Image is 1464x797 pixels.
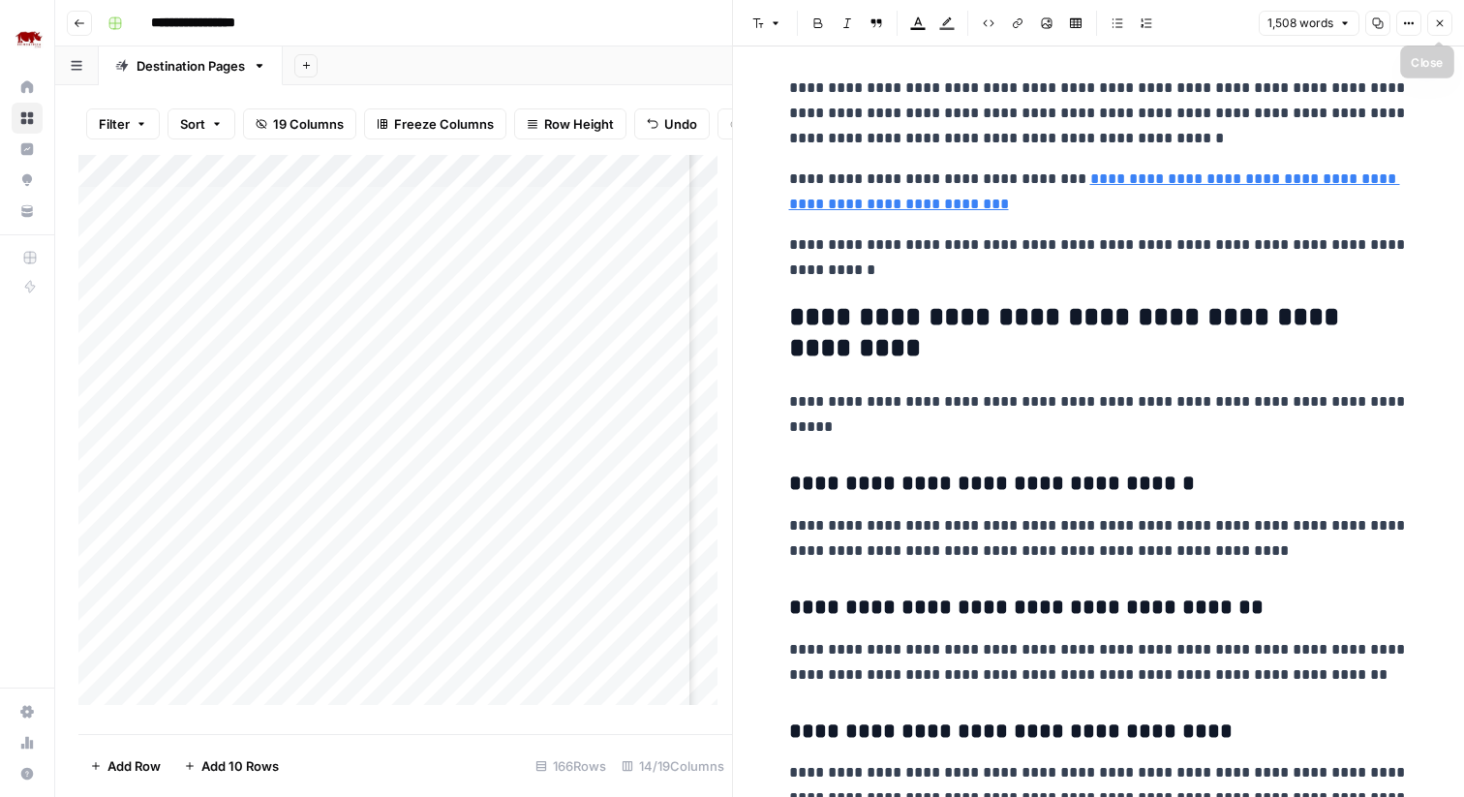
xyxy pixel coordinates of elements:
button: Row Height [514,108,626,139]
span: Add Row [107,756,161,776]
div: 166 Rows [528,751,614,782]
a: Destination Pages [99,46,283,85]
a: Settings [12,696,43,727]
button: Workspace: Rhino Africa [12,15,43,64]
a: Home [12,72,43,103]
span: 1,508 words [1267,15,1333,32]
a: Your Data [12,196,43,227]
button: 19 Columns [243,108,356,139]
button: Add 10 Rows [172,751,290,782]
a: Opportunities [12,165,43,196]
span: Add 10 Rows [201,756,279,776]
button: Help + Support [12,758,43,789]
button: Sort [168,108,235,139]
button: Freeze Columns [364,108,506,139]
img: Rhino Africa Logo [12,22,46,57]
button: Add Row [78,751,172,782]
span: Sort [180,114,205,134]
span: Filter [99,114,130,134]
span: Freeze Columns [394,114,494,134]
button: 1,508 words [1259,11,1359,36]
a: Usage [12,727,43,758]
span: Undo [664,114,697,134]
span: 19 Columns [273,114,344,134]
span: Row Height [544,114,614,134]
a: Insights [12,134,43,165]
a: Browse [12,103,43,134]
button: Filter [86,108,160,139]
div: Destination Pages [137,56,245,76]
div: 14/19 Columns [614,751,732,782]
button: Undo [634,108,710,139]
